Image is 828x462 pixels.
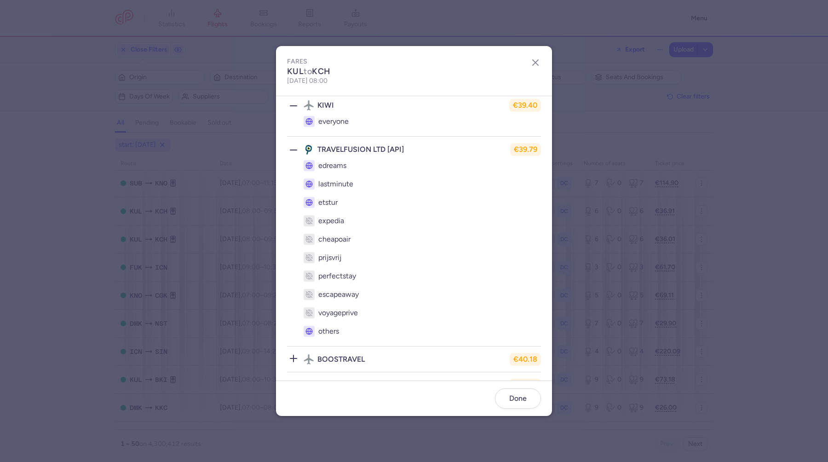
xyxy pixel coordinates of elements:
[304,144,314,155] img: TRAVELFUSION LTD [API]-logo
[287,378,541,392] button: YPSILON-logoYPSILON€40.18
[287,66,304,76] b: KUL
[318,327,339,335] span: others
[514,145,537,154] span: €39.79
[495,388,541,409] button: Done
[318,290,359,299] span: escapeaway
[287,66,331,77] h3: to
[318,235,351,243] span: cheapoair
[318,217,344,225] span: expedia
[318,180,353,188] span: lastminute
[318,198,338,207] span: etstur
[287,352,541,366] button: BOOSTRAVEL-logoBOOSTRAVEL€40.18
[318,162,346,170] span: edreams
[318,272,356,280] span: perfectstay
[287,77,331,85] p: [DATE] 08:00
[513,355,537,364] span: €40.18
[304,100,314,110] img: KIWI-logo
[287,98,541,112] button: KIWI-logoKIWI€39.40
[318,117,349,126] span: everyone
[287,57,331,66] h2: fares
[317,146,404,153] span: TRAVELFUSION LTD [API]
[318,254,341,262] span: prijsvrij
[312,66,330,76] b: KCH
[287,142,541,156] button: TRAVELFUSION LTD [API]-logoTRAVELFUSION LTD [API]€39.79
[513,101,537,110] span: €39.40
[304,354,314,364] img: BOOSTRAVEL-logo
[317,102,334,109] span: KIWI
[317,356,365,363] span: BOOSTRAVEL
[509,394,527,403] span: Done
[318,309,358,317] span: voyageprive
